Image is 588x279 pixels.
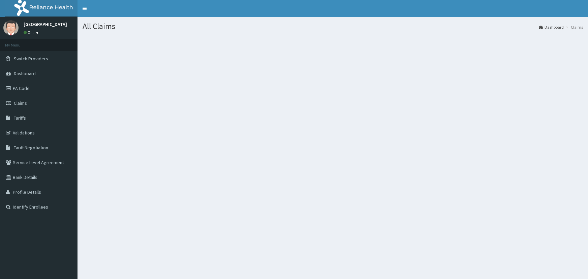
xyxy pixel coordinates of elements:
[3,20,19,35] img: User Image
[14,70,36,76] span: Dashboard
[24,30,40,35] a: Online
[14,56,48,62] span: Switch Providers
[83,22,583,31] h1: All Claims
[564,24,583,30] li: Claims
[14,100,27,106] span: Claims
[14,115,26,121] span: Tariffs
[539,24,564,30] a: Dashboard
[14,145,48,151] span: Tariff Negotiation
[24,22,67,27] p: [GEOGRAPHIC_DATA]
